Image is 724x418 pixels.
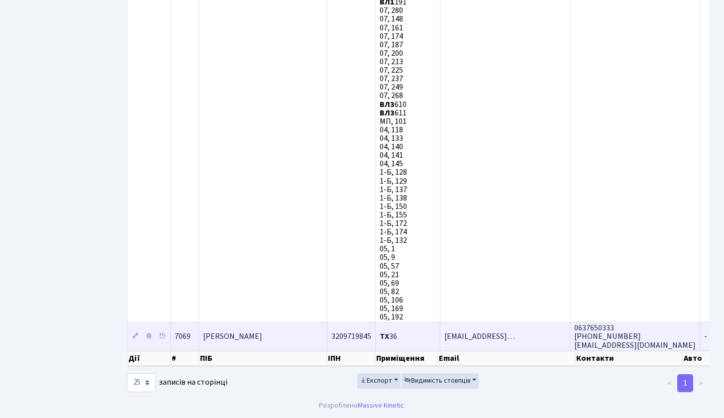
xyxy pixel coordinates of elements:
[127,351,171,366] th: Дії
[171,351,199,366] th: #
[127,373,156,392] select: записів на сторінці
[175,331,191,342] span: 7069
[331,331,371,342] span: 3209719845
[574,322,696,350] span: 0637650333 [PHONE_NUMBER] [EMAIL_ADDRESS][DOMAIN_NAME]
[444,331,515,342] span: [EMAIL_ADDRESS]…
[199,351,327,366] th: ПІБ
[575,351,683,366] th: Контакти
[380,99,395,110] b: ВЛ3
[402,373,479,389] button: Видимість стовпців
[357,373,401,389] button: Експорт
[380,331,397,342] span: 36
[375,351,438,366] th: Приміщення
[127,373,227,392] label: записів на сторінці
[380,107,395,118] b: ВЛ3
[319,400,406,411] div: Розроблено .
[704,331,707,342] span: -
[404,376,471,386] span: Видимість стовпців
[203,331,262,342] span: [PERSON_NAME]
[677,374,693,392] a: 1
[380,331,389,342] b: ТХ
[438,351,575,366] th: Email
[358,400,404,411] a: Massive Kinetic
[360,376,392,386] span: Експорт
[327,351,375,366] th: ІПН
